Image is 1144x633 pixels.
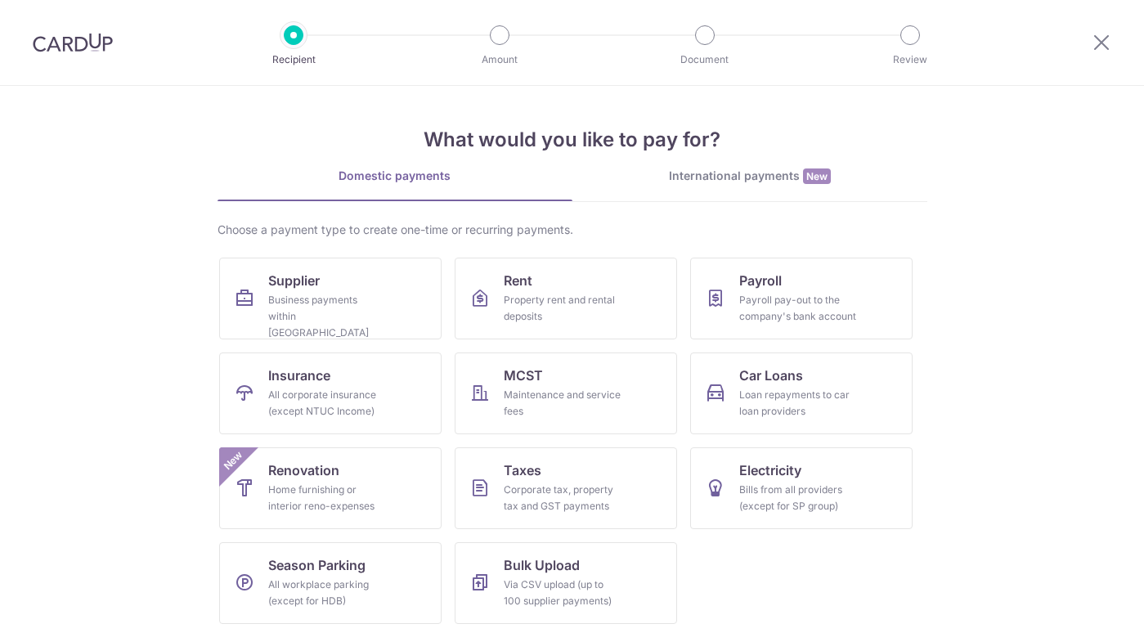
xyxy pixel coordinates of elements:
[455,447,677,529] a: TaxesCorporate tax, property tax and GST payments
[218,222,927,238] div: Choose a payment type to create one-time or recurring payments.
[504,387,621,420] div: Maintenance and service fees
[739,460,801,480] span: Electricity
[739,482,857,514] div: Bills from all providers (except for SP group)
[219,447,442,529] a: RenovationHome furnishing or interior reno-expensesNew
[739,366,803,385] span: Car Loans
[455,542,677,624] a: Bulk UploadVia CSV upload (up to 100 supplier payments)
[268,577,386,609] div: All workplace parking (except for HDB)
[219,447,246,474] span: New
[439,52,560,68] p: Amount
[504,366,543,385] span: MCST
[268,555,366,575] span: Season Parking
[504,555,580,575] span: Bulk Upload
[219,542,442,624] a: Season ParkingAll workplace parking (except for HDB)
[690,447,913,529] a: ElectricityBills from all providers (except for SP group)
[219,258,442,339] a: SupplierBusiness payments within [GEOGRAPHIC_DATA]
[268,292,386,341] div: Business payments within [GEOGRAPHIC_DATA]
[572,168,927,185] div: International payments
[504,460,541,480] span: Taxes
[218,125,927,155] h4: What would you like to pay for?
[850,52,971,68] p: Review
[690,258,913,339] a: PayrollPayroll pay-out to the company's bank account
[504,292,621,325] div: Property rent and rental deposits
[268,460,339,480] span: Renovation
[803,168,831,184] span: New
[690,352,913,434] a: Car LoansLoan repayments to car loan providers
[739,387,857,420] div: Loan repayments to car loan providers
[644,52,765,68] p: Document
[504,577,621,609] div: Via CSV upload (up to 100 supplier payments)
[455,258,677,339] a: RentProperty rent and rental deposits
[33,33,113,52] img: CardUp
[268,387,386,420] div: All corporate insurance (except NTUC Income)
[504,271,532,290] span: Rent
[1039,584,1128,625] iframe: Opens a widget where you can find more information
[504,482,621,514] div: Corporate tax, property tax and GST payments
[455,352,677,434] a: MCSTMaintenance and service fees
[268,271,320,290] span: Supplier
[739,271,782,290] span: Payroll
[268,482,386,514] div: Home furnishing or interior reno-expenses
[233,52,354,68] p: Recipient
[218,168,572,184] div: Domestic payments
[219,352,442,434] a: InsuranceAll corporate insurance (except NTUC Income)
[268,366,330,385] span: Insurance
[739,292,857,325] div: Payroll pay-out to the company's bank account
